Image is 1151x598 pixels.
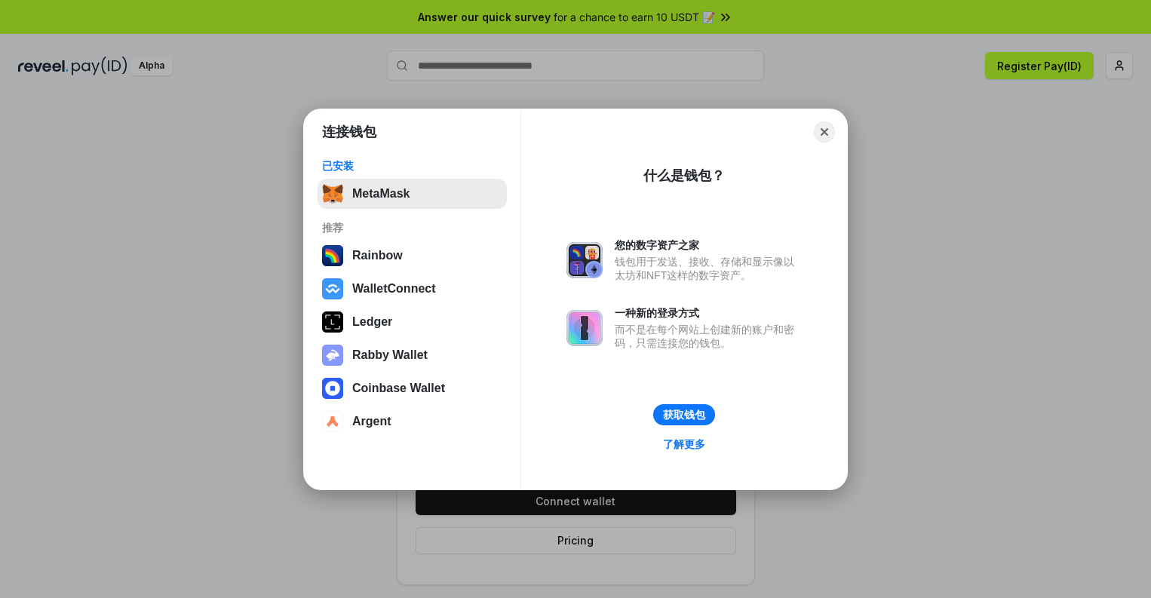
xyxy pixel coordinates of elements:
img: svg+xml,%3Csvg%20fill%3D%22none%22%20height%3D%2233%22%20viewBox%3D%220%200%2035%2033%22%20width%... [322,183,343,204]
button: Ledger [318,307,507,337]
button: WalletConnect [318,274,507,304]
div: Rainbow [352,249,403,262]
img: svg+xml,%3Csvg%20xmlns%3D%22http%3A%2F%2Fwww.w3.org%2F2000%2Fsvg%22%20fill%3D%22none%22%20viewBox... [566,242,603,278]
div: 获取钱包 [663,408,705,422]
h1: 连接钱包 [322,123,376,141]
div: WalletConnect [352,282,436,296]
button: Close [814,121,835,143]
img: svg+xml,%3Csvg%20xmlns%3D%22http%3A%2F%2Fwww.w3.org%2F2000%2Fsvg%22%20fill%3D%22none%22%20viewBox... [566,310,603,346]
div: 推荐 [322,221,502,235]
button: 获取钱包 [653,404,715,425]
button: MetaMask [318,179,507,209]
div: 而不是在每个网站上创建新的账户和密码，只需连接您的钱包。 [615,323,802,350]
button: Coinbase Wallet [318,373,507,403]
button: Rabby Wallet [318,340,507,370]
button: Rainbow [318,241,507,271]
div: Rabby Wallet [352,348,428,362]
div: MetaMask [352,187,410,201]
div: Coinbase Wallet [352,382,445,395]
a: 了解更多 [654,434,714,454]
img: svg+xml,%3Csvg%20width%3D%2228%22%20height%3D%2228%22%20viewBox%3D%220%200%2028%2028%22%20fill%3D... [322,378,343,399]
div: 一种新的登录方式 [615,306,802,320]
div: Argent [352,415,391,428]
div: 已安装 [322,159,502,173]
div: 钱包用于发送、接收、存储和显示像以太坊和NFT这样的数字资产。 [615,255,802,282]
div: Ledger [352,315,392,329]
img: svg+xml,%3Csvg%20width%3D%2228%22%20height%3D%2228%22%20viewBox%3D%220%200%2028%2028%22%20fill%3D... [322,411,343,432]
button: Argent [318,406,507,437]
img: svg+xml,%3Csvg%20xmlns%3D%22http%3A%2F%2Fwww.w3.org%2F2000%2Fsvg%22%20fill%3D%22none%22%20viewBox... [322,345,343,366]
img: svg+xml,%3Csvg%20width%3D%22120%22%20height%3D%22120%22%20viewBox%3D%220%200%20120%20120%22%20fil... [322,245,343,266]
img: svg+xml,%3Csvg%20xmlns%3D%22http%3A%2F%2Fwww.w3.org%2F2000%2Fsvg%22%20width%3D%2228%22%20height%3... [322,311,343,333]
div: 什么是钱包？ [643,167,725,185]
div: 您的数字资产之家 [615,238,802,252]
img: svg+xml,%3Csvg%20width%3D%2228%22%20height%3D%2228%22%20viewBox%3D%220%200%2028%2028%22%20fill%3D... [322,278,343,299]
div: 了解更多 [663,437,705,451]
